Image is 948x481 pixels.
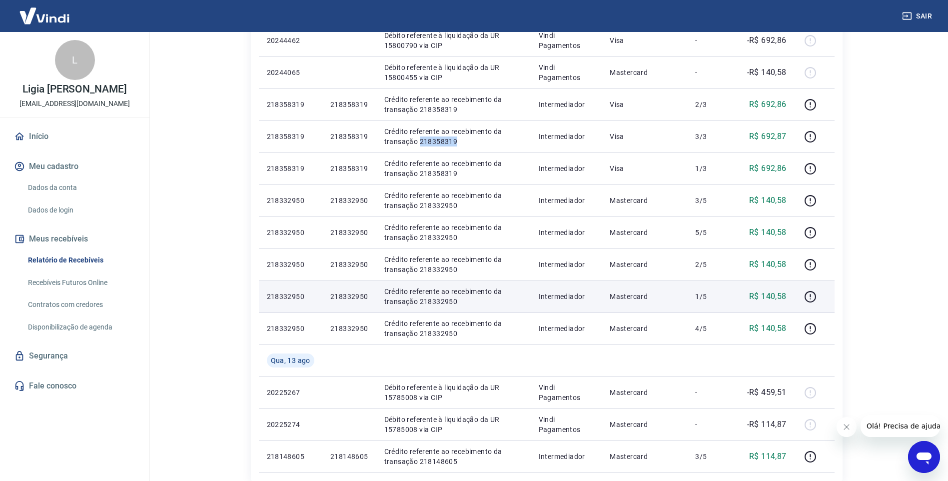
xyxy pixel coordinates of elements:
[267,419,314,429] p: 20225274
[695,227,725,237] p: 5/5
[330,451,368,461] p: 218148605
[267,163,314,173] p: 218358319
[55,40,95,80] div: L
[24,250,137,270] a: Relatório de Recebíveis
[384,158,523,178] p: Crédito referente ao recebimento da transação 218358319
[695,195,725,205] p: 3/5
[267,259,314,269] p: 218332950
[695,291,725,301] p: 1/5
[610,259,679,269] p: Mastercard
[267,35,314,45] p: 20244462
[747,34,787,46] p: -R$ 692,86
[267,323,314,333] p: 218332950
[695,323,725,333] p: 4/5
[539,323,594,333] p: Intermediador
[330,323,368,333] p: 218332950
[539,451,594,461] p: Intermediador
[384,254,523,274] p: Crédito referente ao recebimento da transação 218332950
[384,30,523,50] p: Débito referente à liquidação da UR 15800790 via CIP
[610,387,679,397] p: Mastercard
[695,67,725,77] p: -
[384,62,523,82] p: Débito referente à liquidação da UR 15800455 via CIP
[908,441,940,473] iframe: Botão para abrir a janela de mensagens
[610,291,679,301] p: Mastercard
[12,155,137,177] button: Meu cadastro
[267,451,314,461] p: 218148605
[610,451,679,461] p: Mastercard
[610,195,679,205] p: Mastercard
[539,195,594,205] p: Intermediador
[695,99,725,109] p: 2/3
[695,419,725,429] p: -
[24,200,137,220] a: Dados de login
[539,227,594,237] p: Intermediador
[539,414,594,434] p: Vindi Pagamentos
[384,318,523,338] p: Crédito referente ao recebimento da transação 218332950
[610,419,679,429] p: Mastercard
[610,323,679,333] p: Mastercard
[837,417,857,437] iframe: Fechar mensagem
[539,99,594,109] p: Intermediador
[22,84,127,94] p: Ligia [PERSON_NAME]
[384,286,523,306] p: Crédito referente ao recebimento da transação 218332950
[24,317,137,337] a: Disponibilização de agenda
[12,0,77,31] img: Vindi
[695,259,725,269] p: 2/5
[749,258,787,270] p: R$ 140,58
[384,414,523,434] p: Débito referente à liquidação da UR 15785008 via CIP
[330,131,368,141] p: 218358319
[749,130,787,142] p: R$ 692,87
[12,228,137,250] button: Meus recebíveis
[610,227,679,237] p: Mastercard
[695,131,725,141] p: 3/3
[610,131,679,141] p: Visa
[749,290,787,302] p: R$ 140,58
[24,294,137,315] a: Contratos com credores
[539,131,594,141] p: Intermediador
[695,163,725,173] p: 1/3
[747,386,787,398] p: -R$ 459,51
[267,131,314,141] p: 218358319
[384,222,523,242] p: Crédito referente ao recebimento da transação 218332950
[24,177,137,198] a: Dados da conta
[12,375,137,397] a: Fale conosco
[747,418,787,430] p: -R$ 114,87
[695,35,725,45] p: -
[749,194,787,206] p: R$ 140,58
[749,162,787,174] p: R$ 692,86
[330,291,368,301] p: 218332950
[12,125,137,147] a: Início
[695,451,725,461] p: 3/5
[539,259,594,269] p: Intermediador
[539,291,594,301] p: Intermediador
[330,227,368,237] p: 218332950
[900,7,936,25] button: Sair
[749,98,787,110] p: R$ 692,86
[610,35,679,45] p: Visa
[610,99,679,109] p: Visa
[6,7,84,15] span: Olá! Precisa de ajuda?
[267,99,314,109] p: 218358319
[330,195,368,205] p: 218332950
[12,345,137,367] a: Segurança
[610,67,679,77] p: Mastercard
[695,387,725,397] p: -
[24,272,137,293] a: Recebíveis Futuros Online
[384,190,523,210] p: Crédito referente ao recebimento da transação 218332950
[384,94,523,114] p: Crédito referente ao recebimento da transação 218358319
[330,259,368,269] p: 218332950
[749,322,787,334] p: R$ 140,58
[271,355,310,365] span: Qua, 13 ago
[539,382,594,402] p: Vindi Pagamentos
[267,387,314,397] p: 20225267
[861,415,940,437] iframe: Mensagem da empresa
[747,66,787,78] p: -R$ 140,58
[749,226,787,238] p: R$ 140,58
[267,195,314,205] p: 218332950
[610,163,679,173] p: Visa
[749,450,787,462] p: R$ 114,87
[19,98,130,109] p: [EMAIL_ADDRESS][DOMAIN_NAME]
[539,163,594,173] p: Intermediador
[330,163,368,173] p: 218358319
[330,99,368,109] p: 218358319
